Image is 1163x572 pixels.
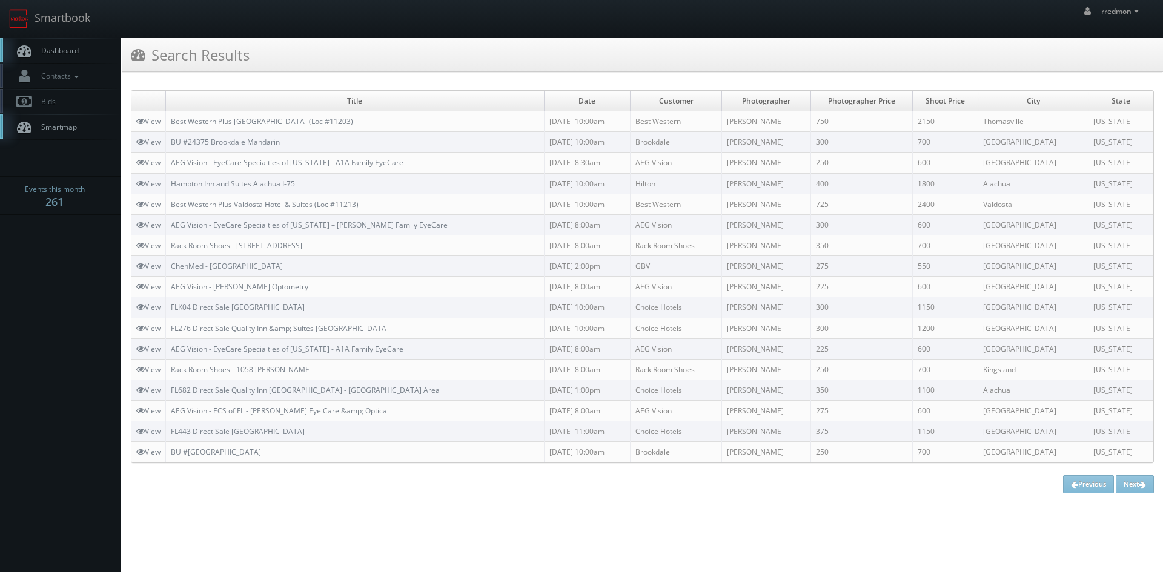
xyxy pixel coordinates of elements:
[544,318,630,338] td: [DATE] 10:00am
[544,256,630,277] td: [DATE] 2:00pm
[544,442,630,462] td: [DATE] 10:00am
[810,359,913,380] td: 250
[913,401,978,421] td: 600
[136,447,161,457] a: View
[544,235,630,255] td: [DATE] 8:00am
[35,71,82,81] span: Contacts
[544,91,630,111] td: Date
[810,297,913,318] td: 300
[810,214,913,235] td: 300
[913,277,978,297] td: 600
[544,401,630,421] td: [DATE] 8:00am
[978,153,1088,173] td: [GEOGRAPHIC_DATA]
[630,338,722,359] td: AEG Vision
[171,302,305,312] a: FLK04 Direct Sale [GEOGRAPHIC_DATA]
[136,281,161,292] a: View
[630,194,722,214] td: Best Western
[810,153,913,173] td: 250
[171,137,280,147] a: BU #24375 Brookdale Mandarin
[722,318,810,338] td: [PERSON_NAME]
[544,214,630,235] td: [DATE] 8:00am
[1088,214,1153,235] td: [US_STATE]
[136,199,161,209] a: View
[722,256,810,277] td: [PERSON_NAME]
[978,401,1088,421] td: [GEOGRAPHIC_DATA]
[1088,380,1153,400] td: [US_STATE]
[630,421,722,442] td: Choice Hotels
[1088,297,1153,318] td: [US_STATE]
[171,220,448,230] a: AEG Vision - EyeCare Specialties of [US_STATE] – [PERSON_NAME] Family EyeCare
[1088,153,1153,173] td: [US_STATE]
[978,442,1088,462] td: [GEOGRAPHIC_DATA]
[35,122,77,132] span: Smartmap
[913,380,978,400] td: 1100
[171,199,359,209] a: Best Western Plus Valdosta Hotel & Suites (Loc #11213)
[136,406,161,416] a: View
[1088,132,1153,153] td: [US_STATE]
[171,323,389,334] a: FL276 Direct Sale Quality Inn &amp; Suites [GEOGRAPHIC_DATA]
[171,344,403,354] a: AEG Vision - EyeCare Specialties of [US_STATE] - A1A Family EyeCare
[171,281,308,292] a: AEG Vision - [PERSON_NAME] Optometry
[913,91,978,111] td: Shoot Price
[171,426,305,436] a: FL443 Direct Sale [GEOGRAPHIC_DATA]
[630,297,722,318] td: Choice Hotels
[978,318,1088,338] td: [GEOGRAPHIC_DATA]
[978,91,1088,111] td: City
[544,421,630,442] td: [DATE] 11:00am
[978,256,1088,277] td: [GEOGRAPHIC_DATA]
[913,338,978,359] td: 600
[810,132,913,153] td: 300
[171,240,302,251] a: Rack Room Shoes - [STREET_ADDRESS]
[913,214,978,235] td: 600
[544,111,630,132] td: [DATE] 10:00am
[544,153,630,173] td: [DATE] 8:30am
[630,132,722,153] td: Brookdale
[630,153,722,173] td: AEG Vision
[722,401,810,421] td: [PERSON_NAME]
[810,256,913,277] td: 275
[978,173,1088,194] td: Alachua
[136,302,161,312] a: View
[722,173,810,194] td: [PERSON_NAME]
[913,132,978,153] td: 700
[810,277,913,297] td: 225
[913,153,978,173] td: 600
[136,137,161,147] a: View
[978,235,1088,255] td: [GEOGRAPHIC_DATA]
[171,385,440,395] a: FL682 Direct Sale Quality Inn [GEOGRAPHIC_DATA] - [GEOGRAPHIC_DATA] Area
[722,194,810,214] td: [PERSON_NAME]
[630,256,722,277] td: GBV
[1088,194,1153,214] td: [US_STATE]
[630,442,722,462] td: Brookdale
[810,421,913,442] td: 375
[136,323,161,334] a: View
[1088,173,1153,194] td: [US_STATE]
[978,214,1088,235] td: [GEOGRAPHIC_DATA]
[630,235,722,255] td: Rack Room Shoes
[913,421,978,442] td: 1150
[978,359,1088,380] td: Kingsland
[722,421,810,442] td: [PERSON_NAME]
[913,256,978,277] td: 550
[810,380,913,400] td: 350
[1088,421,1153,442] td: [US_STATE]
[136,220,161,230] a: View
[171,116,353,127] a: Best Western Plus [GEOGRAPHIC_DATA] (Loc #11203)
[722,297,810,318] td: [PERSON_NAME]
[630,214,722,235] td: AEG Vision
[1088,359,1153,380] td: [US_STATE]
[544,277,630,297] td: [DATE] 8:00am
[722,338,810,359] td: [PERSON_NAME]
[1088,338,1153,359] td: [US_STATE]
[810,401,913,421] td: 275
[913,318,978,338] td: 1200
[166,91,545,111] td: Title
[810,318,913,338] td: 300
[1088,401,1153,421] td: [US_STATE]
[1101,6,1142,16] span: rredmon
[978,194,1088,214] td: Valdosta
[630,91,722,111] td: Customer
[1088,277,1153,297] td: [US_STATE]
[722,380,810,400] td: [PERSON_NAME]
[722,359,810,380] td: [PERSON_NAME]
